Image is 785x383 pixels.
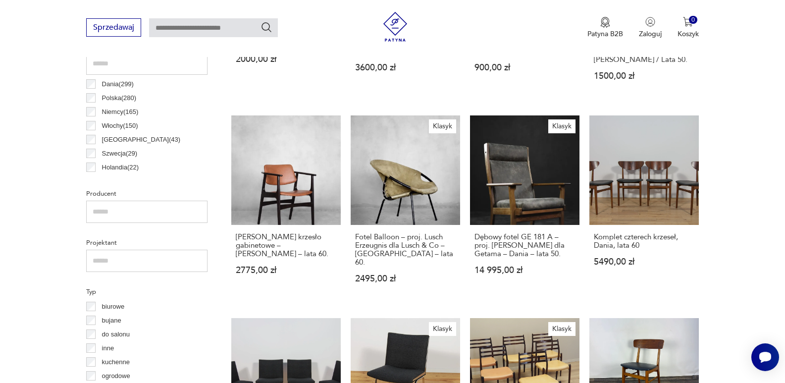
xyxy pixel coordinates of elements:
button: Szukaj [261,21,272,33]
p: 3600,00 zł [355,63,456,72]
h3: Komplet 4 szt. [DEMOGRAPHIC_DATA] krzeseł Ibex [PERSON_NAME] / Lata 50. [594,30,694,64]
p: 14 995,00 zł [474,266,575,274]
p: 1500,00 zł [594,72,694,80]
img: Patyna - sklep z meblami i dekoracjami vintage [380,12,410,42]
a: KlasykFotel Balloon – proj. Lusch Erzeugnis dla Lusch & Co – Niemcy – lata 60.Fotel Balloon – pro... [351,115,460,302]
img: Ikona medalu [600,17,610,28]
p: biurowe [102,301,125,312]
p: Czechy ( 21 ) [102,176,135,187]
p: kuchenne [102,357,130,368]
p: Dania ( 299 ) [102,79,134,90]
button: 0Koszyk [678,17,699,39]
p: inne [102,343,114,354]
p: 2495,00 zł [355,274,456,283]
a: KlasykDębowy fotel GE 181 A – proj. Hans J. Wegner dla Getama – Dania – lata 50.Dębowy fotel GE 1... [470,115,579,302]
p: Polska ( 280 ) [102,93,136,104]
div: 0 [689,16,697,24]
a: Mahoniowe krzesło gabinetowe – Dania – lata 60.[PERSON_NAME] krzesło gabinetowe – [PERSON_NAME] –... [231,115,341,302]
p: do salonu [102,329,130,340]
button: Patyna B2B [587,17,623,39]
p: Zaloguj [639,29,662,39]
p: ogrodowe [102,371,130,382]
h3: Fotel Balloon – proj. Lusch Erzeugnis dla Lusch & Co – [GEOGRAPHIC_DATA] – lata 60. [355,233,456,267]
p: 2775,00 zł [236,266,336,274]
img: Ikonka użytkownika [645,17,655,27]
h3: Komplet czterech krzeseł, Dania, lata 60 [594,233,694,250]
p: Włochy ( 150 ) [102,120,138,131]
h3: Dębowy fotel GE 181 A – proj. [PERSON_NAME] dla Getama – Dania – lata 50. [474,233,575,258]
img: Ikona koszyka [683,17,693,27]
p: 5490,00 zł [594,258,694,266]
p: Producent [86,188,208,199]
p: Szwecja ( 29 ) [102,148,138,159]
p: [GEOGRAPHIC_DATA] ( 43 ) [102,134,180,145]
a: Komplet czterech krzeseł, Dania, lata 60Komplet czterech krzeseł, Dania, lata 605490,00 zł [589,115,699,302]
p: Holandia ( 22 ) [102,162,139,173]
p: 900,00 zł [474,63,575,72]
p: Koszyk [678,29,699,39]
p: Typ [86,286,208,297]
p: bujane [102,315,121,326]
p: Niemcy ( 165 ) [102,107,139,117]
p: Patyna B2B [587,29,623,39]
a: Ikona medaluPatyna B2B [587,17,623,39]
button: Sprzedawaj [86,18,141,37]
a: Sprzedawaj [86,25,141,32]
p: 2000,00 zł [236,55,336,63]
h3: [PERSON_NAME] krzesło gabinetowe – [PERSON_NAME] – lata 60. [236,233,336,258]
button: Zaloguj [639,17,662,39]
iframe: Smartsupp widget button [751,343,779,371]
p: Projektant [86,237,208,248]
